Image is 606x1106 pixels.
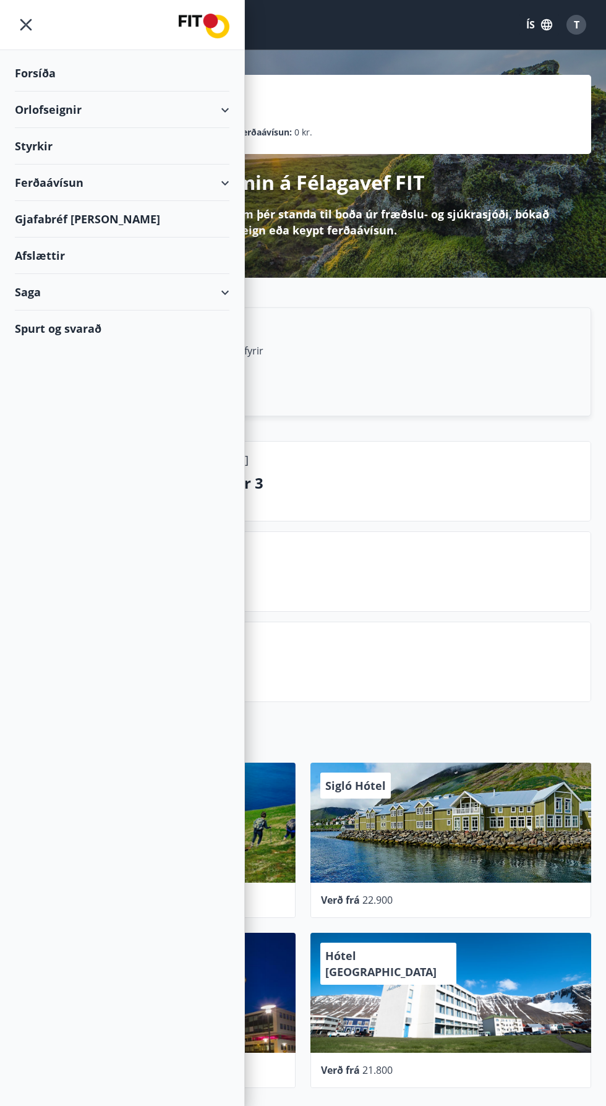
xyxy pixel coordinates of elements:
span: T [574,18,579,32]
p: Ferðaávísun : [237,126,292,139]
p: Næstu helgi [106,563,581,584]
span: Verð frá [321,893,360,907]
button: menu [15,14,37,36]
span: Verð frá [321,1063,360,1077]
span: Hótel [GEOGRAPHIC_DATA] [325,948,437,979]
div: Ferðaávísun [15,165,229,201]
span: 0 kr. [294,126,312,139]
div: Afslættir [15,238,229,274]
p: Spurt og svarað [106,653,581,674]
button: T [561,10,591,40]
button: ÍS [519,14,559,36]
p: Hér getur þú sótt um þá styrki sem þér standa til boða úr fræðslu- og sjúkrasjóði, bókað orlofsei... [35,206,571,238]
img: union_logo [179,14,229,38]
div: Forsíða [15,55,229,92]
span: 21.800 [362,1063,393,1077]
span: 22.900 [362,893,393,907]
p: Úthlíð - Kóngsvegur 3 [106,473,581,494]
div: Gjafabréf [PERSON_NAME] [15,201,229,238]
div: Spurt og svarað [15,311,229,346]
div: Orlofseignir [15,92,229,128]
div: Styrkir [15,128,229,165]
div: Saga [15,274,229,311]
p: Velkomin á Félagavef FIT [182,169,425,196]
span: Sigló Hótel [325,778,386,793]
